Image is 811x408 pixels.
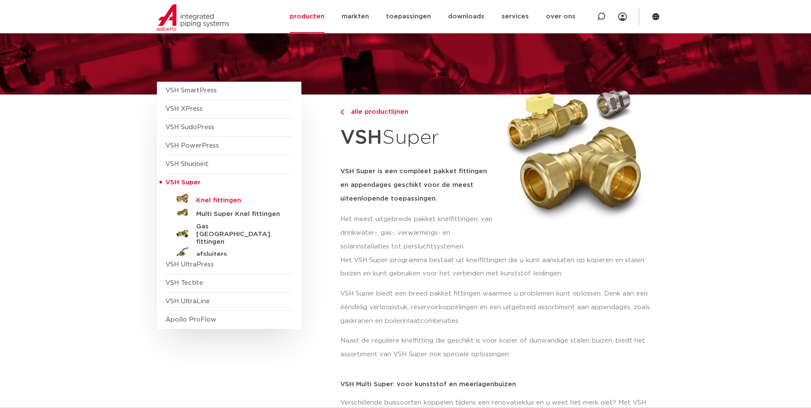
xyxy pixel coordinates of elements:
h1: Super [340,121,495,154]
a: Multi Super Knel fittingen [165,206,293,219]
h5: afsluiters [196,251,281,258]
p: Het meest uitgebreide pakket knelfittingen, van drinkwater-, gas-, verwarmings- en solarinstallat... [340,213,495,254]
h5: Multi Super Knel fittingen [196,210,281,218]
a: VSH XPress [165,106,203,112]
strong: VSH [340,128,382,148]
p: Naast de reguliere knelfitting die geschikt is voor koper of dunwandige stalen buizen, biedt het ... [340,334,655,361]
p: VSH Super biedt een breed pakket fittingen waarmee u problemen kunt oplossen. Denk aan een ééndel... [340,287,655,328]
a: VSH Tectite [165,280,203,286]
a: afsluiters [165,246,293,260]
a: VSH UltraPress [165,261,214,268]
a: alle productlijnen [340,107,495,117]
a: VSH SmartPress [165,87,217,94]
a: VSH UltraLine [165,298,210,305]
p: Het VSH Super-programma bestaat uit knelfittingen die u kunt aansluiten op koperen en stalen buiz... [340,254,655,281]
h5: VSH Super is een compleet pakket fittingen en appendages geschikt voor de meest uiteenlopende toe... [340,165,495,206]
span: VSH Super [165,179,201,186]
span: alle productlijnen [346,109,408,115]
img: chevron-right.svg [340,109,344,115]
h5: Gas [GEOGRAPHIC_DATA] fittingen [196,223,281,246]
a: VSH SudoPress [165,124,214,130]
a: Gas [GEOGRAPHIC_DATA] fittingen [165,219,293,246]
a: VSH PowerPress [165,142,219,149]
p: VSH Multi Super: voor kunststof en meerlagenbuizen [340,381,655,387]
a: Apollo ProFlow [165,316,216,323]
a: Knel fittingen [165,192,293,206]
h5: Knel fittingen [196,197,281,204]
a: VSH Shurjoint [165,161,209,167]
